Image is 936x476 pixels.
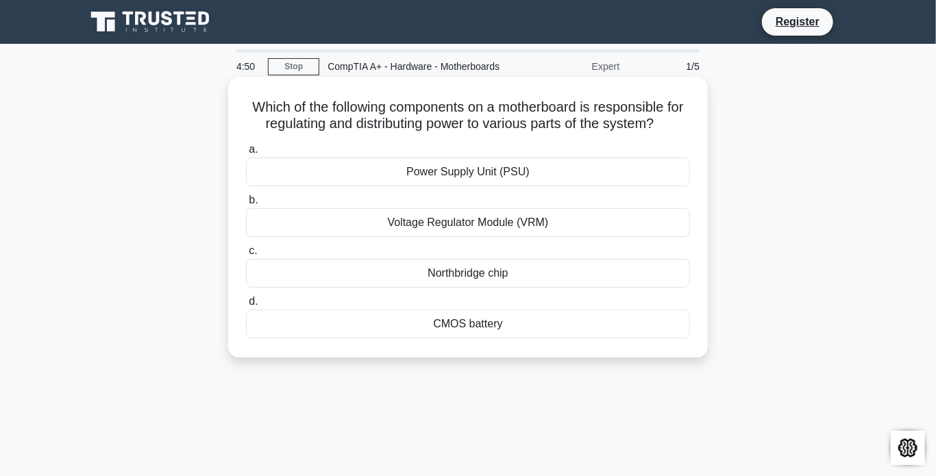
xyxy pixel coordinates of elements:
[249,245,257,256] span: c.
[319,53,508,80] div: CompTIA A+ - Hardware - Motherboards
[249,295,258,307] span: d.
[249,143,258,155] span: a.
[767,13,828,30] a: Register
[628,53,708,80] div: 1/5
[268,58,319,75] a: Stop
[245,99,691,133] h5: Which of the following components on a motherboard is responsible for regulating and distributing...
[246,158,690,186] div: Power Supply Unit (PSU)
[249,194,258,205] span: b.
[246,259,690,288] div: Northbridge chip
[246,310,690,338] div: CMOS battery
[228,53,268,80] div: 4:50
[508,53,628,80] div: Expert
[246,208,690,237] div: Voltage Regulator Module (VRM)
